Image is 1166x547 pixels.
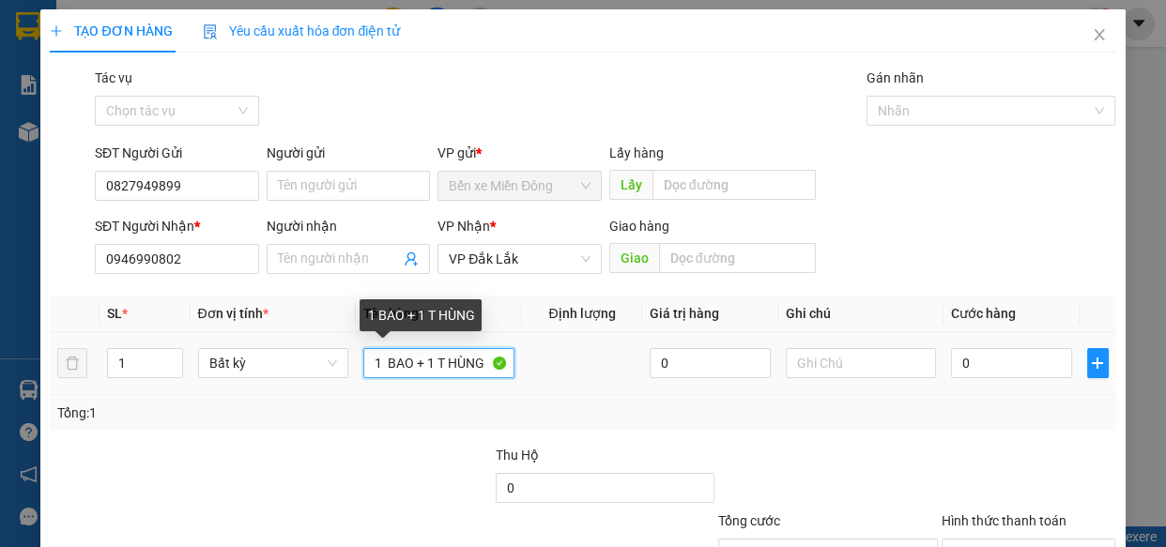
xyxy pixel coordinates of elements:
[867,70,924,85] label: Gán nhãn
[57,348,87,378] button: delete
[718,513,780,528] span: Tổng cước
[57,403,452,423] div: Tổng: 1
[609,243,659,273] span: Giao
[95,216,259,236] div: SĐT Người Nhận
[951,306,1016,321] span: Cước hàng
[609,219,669,234] span: Giao hàng
[778,296,944,332] th: Ghi chú
[1087,348,1109,378] button: plus
[363,348,514,378] input: VD: Bàn, Ghế
[652,170,816,200] input: Dọc đường
[95,143,259,163] div: SĐT Người Gửi
[548,306,615,321] span: Định lượng
[609,170,652,200] span: Lấy
[360,299,482,331] div: 1 BAO + 1 T HÙNG
[50,24,63,38] span: plus
[50,23,172,38] span: TẠO ĐƠN HÀNG
[942,513,1066,528] label: Hình thức thanh toán
[404,251,419,266] span: user-add
[203,24,218,39] img: icon
[449,172,591,200] span: Bến xe Miền Đông
[1088,356,1108,371] span: plus
[496,448,539,463] span: Thu Hộ
[107,306,122,321] span: SL
[650,306,719,321] span: Giá trị hàng
[609,145,664,160] span: Lấy hàng
[198,306,268,321] span: Đơn vị tính
[1092,27,1107,42] span: close
[437,143,602,163] div: VP gửi
[786,348,937,378] input: Ghi Chú
[95,70,132,85] label: Tác vụ
[203,23,401,38] span: Yêu cầu xuất hóa đơn điện tử
[659,243,816,273] input: Dọc đường
[209,349,338,377] span: Bất kỳ
[267,216,431,236] div: Người nhận
[650,348,771,378] input: 0
[1073,9,1126,62] button: Close
[437,219,490,234] span: VP Nhận
[449,245,591,273] span: VP Đắk Lắk
[267,143,431,163] div: Người gửi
